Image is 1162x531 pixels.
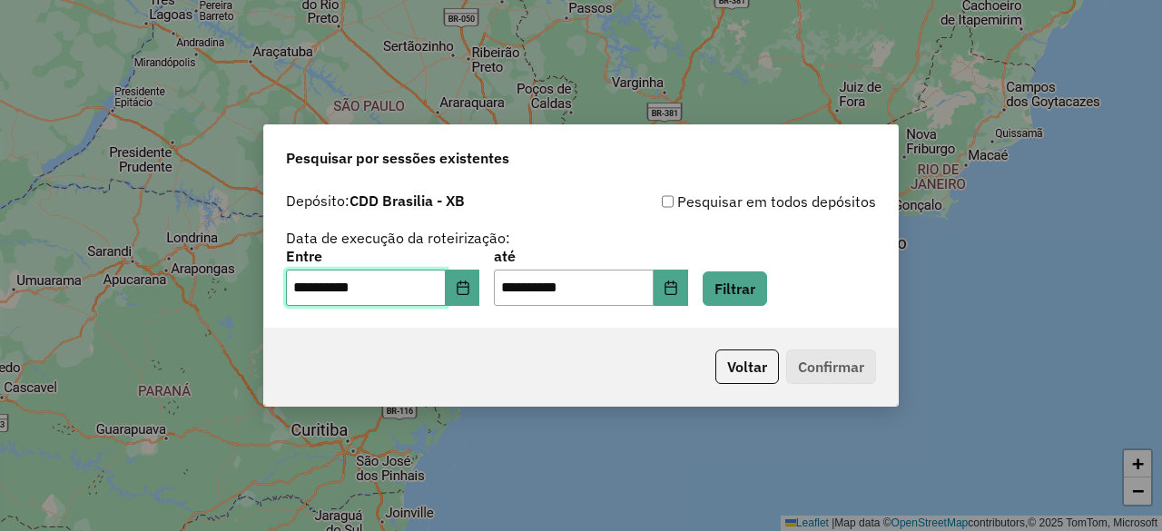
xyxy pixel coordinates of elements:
[494,245,687,267] label: até
[581,191,876,212] div: Pesquisar em todos depósitos
[350,192,465,210] strong: CDD Brasilia - XB
[286,227,510,249] label: Data de execução da roteirização:
[446,270,480,306] button: Choose Date
[286,190,465,211] label: Depósito:
[654,270,688,306] button: Choose Date
[286,147,509,169] span: Pesquisar por sessões existentes
[286,245,479,267] label: Entre
[703,271,767,306] button: Filtrar
[715,349,779,384] button: Voltar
